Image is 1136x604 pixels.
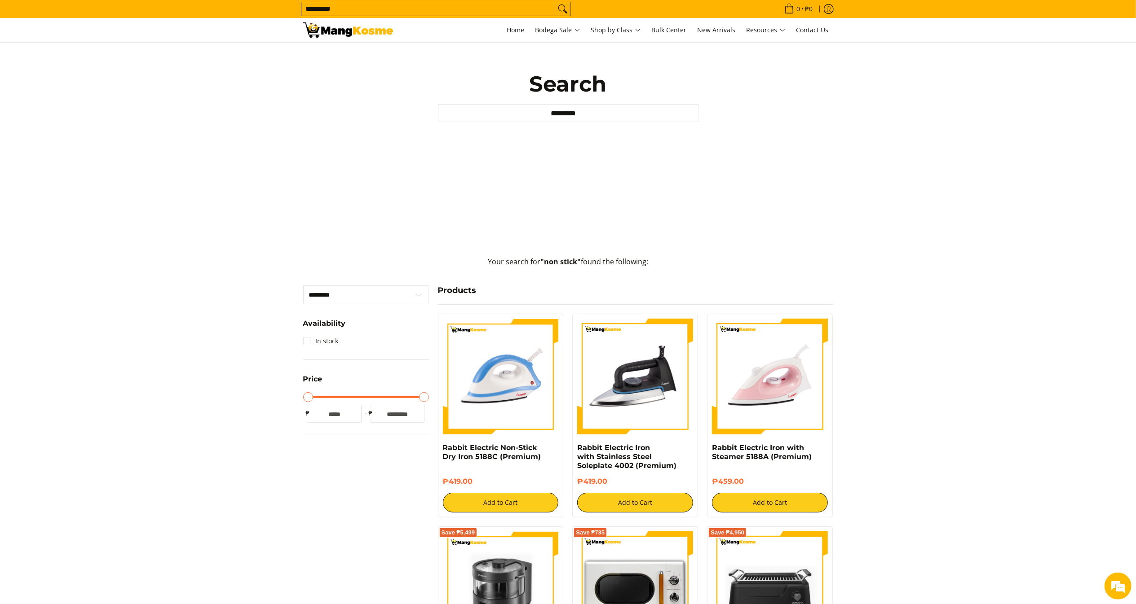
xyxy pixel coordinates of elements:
[303,376,323,390] summary: Open
[366,409,375,418] span: ₱
[698,26,736,34] span: New Arrivals
[712,319,828,434] img: https://mangkosme.com/products/rabbit-eletric-iron-with-steamer-5188a-class-a
[712,493,828,512] button: Add to Cart
[303,320,346,334] summary: Open
[303,334,339,348] a: In stock
[303,376,323,383] span: Price
[503,18,529,42] a: Home
[303,256,833,276] p: Your search for found the following:
[712,477,828,486] h6: ₱459.00
[577,319,693,434] img: https://mangkosme.com/products/rabbit-electric-iron-with-stainless-steel-soleplate-4002-class-a
[443,477,559,486] h6: ₱419.00
[647,18,691,42] a: Bulk Center
[540,257,581,267] strong: "non stick"
[782,4,816,14] span: •
[711,530,744,535] span: Save ₱4,950
[712,443,812,461] a: Rabbit Electric Iron with Steamer 5188A (Premium)
[591,25,641,36] span: Shop by Class
[577,477,693,486] h6: ₱419.00
[535,25,580,36] span: Bodega Sale
[443,319,559,434] img: https://mangkosme.com/products/rabbit-electric-non-stick-dry-iron-5188c-class-a
[576,530,605,535] span: Save ₱735
[796,26,829,34] span: Contact Us
[792,18,833,42] a: Contact Us
[693,18,740,42] a: New Arrivals
[531,18,585,42] a: Bodega Sale
[796,6,802,12] span: 0
[303,22,393,38] img: Search: 10 results found for &quot;non stick&quot; | Mang Kosme
[507,26,525,34] span: Home
[577,443,676,470] a: Rabbit Electric Iron with Stainless Steel Soleplate 4002 (Premium)
[303,409,312,418] span: ₱
[577,493,693,512] button: Add to Cart
[804,6,814,12] span: ₱0
[556,2,570,16] button: Search
[438,70,698,97] h1: Search
[442,530,475,535] span: Save ₱5,499
[402,18,833,42] nav: Main Menu
[443,493,559,512] button: Add to Cart
[438,285,833,296] h4: Products
[742,18,790,42] a: Resources
[587,18,645,42] a: Shop by Class
[303,320,346,327] span: Availability
[747,25,786,36] span: Resources
[443,443,541,461] a: Rabbit Electric Non-Stick Dry Iron 5188C (Premium)
[652,26,687,34] span: Bulk Center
